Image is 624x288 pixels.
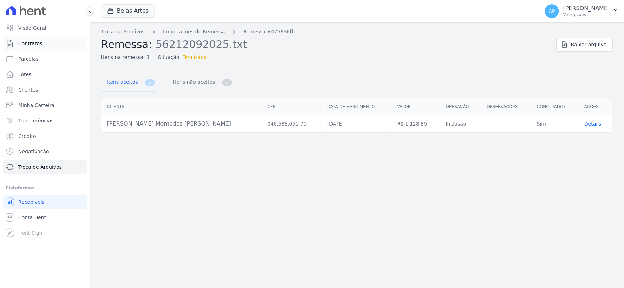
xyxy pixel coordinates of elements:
[18,214,46,221] span: Conta Hent
[101,28,551,35] nav: Breadcrumb
[145,79,155,86] span: 1
[18,25,46,32] span: Visão Geral
[101,38,152,51] span: Remessa:
[18,199,45,206] span: Recebíveis
[18,71,32,78] span: Lotes
[3,67,87,81] a: Lotes
[531,115,579,133] td: Sim
[557,38,613,51] a: Baixar arquivo
[18,133,36,140] span: Crédito
[531,98,579,115] th: Conciliado?
[3,21,87,35] a: Visão Geral
[18,40,42,47] span: Contratos
[101,74,156,92] a: Itens aceitos 1
[3,145,87,159] a: Negativação
[262,115,322,133] td: 046.588.051-70
[3,129,87,143] a: Crédito
[18,55,39,62] span: Parcelas
[3,210,87,225] a: Conta Hent
[481,98,531,115] th: Observações
[101,54,150,61] span: Itens na remessa: 1
[3,114,87,128] a: Transferências
[222,79,232,86] span: 0
[18,86,38,93] span: Clientes
[101,28,145,35] a: Troca de Arquivos
[3,52,87,66] a: Parcelas
[585,121,602,127] span: translation missing: pt-BR.manager.charges.file_imports.show.table_row.details
[3,160,87,174] a: Troca de Arquivos
[18,163,62,170] span: Troca de Arquivos
[440,115,481,133] td: Inclusão
[563,5,610,12] p: [PERSON_NAME]
[158,54,181,61] span: Situação:
[322,115,392,133] td: [DATE]
[3,83,87,97] a: Clientes
[101,74,234,92] nav: Tab selector
[539,1,624,21] button: AP [PERSON_NAME] Ver opções
[3,36,87,51] a: Contratos
[3,98,87,112] a: Minha Carteira
[18,102,54,109] span: Minha Carteira
[156,38,247,51] span: 56212092025.txt
[101,115,262,133] td: [PERSON_NAME] Memedes [PERSON_NAME]
[549,9,555,14] span: AP
[243,28,295,35] a: Remessa #475656fb
[18,148,49,155] span: Negativação
[392,98,440,115] th: Valor
[571,41,607,48] span: Baixar arquivo
[585,121,602,127] a: Details
[262,98,322,115] th: CPF
[169,75,216,89] span: Itens não aceitos
[103,75,139,89] span: Itens aceitos
[3,195,87,209] a: Recebíveis
[579,98,612,115] th: Ações
[168,74,234,92] a: Itens não aceitos 0
[322,98,392,115] th: Data de vencimento
[101,4,155,18] button: Belas Artes
[6,184,84,192] div: Plataformas
[163,28,225,35] a: Importações de Remessa
[440,98,481,115] th: Operação
[183,54,207,61] span: Finalizada
[563,12,610,18] p: Ver opções
[101,98,262,115] th: Cliente
[18,117,54,124] span: Transferências
[392,115,440,133] td: R$ 1.128,89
